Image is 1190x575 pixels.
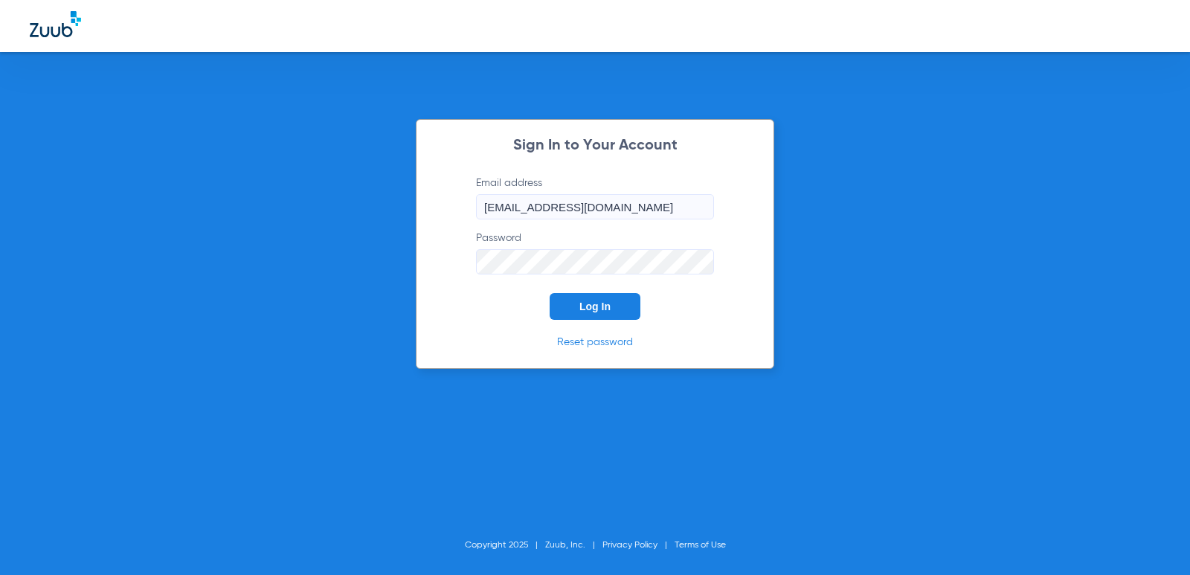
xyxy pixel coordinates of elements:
li: Zuub, Inc. [545,538,602,553]
a: Terms of Use [675,541,726,550]
span: Log In [579,301,611,312]
label: Password [476,231,714,274]
button: Log In [550,293,640,320]
input: Email address [476,194,714,219]
li: Copyright 2025 [465,538,545,553]
h2: Sign In to Your Account [454,138,736,153]
a: Reset password [557,337,633,347]
label: Email address [476,176,714,219]
a: Privacy Policy [602,541,657,550]
img: Zuub Logo [30,11,81,37]
input: Password [476,249,714,274]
